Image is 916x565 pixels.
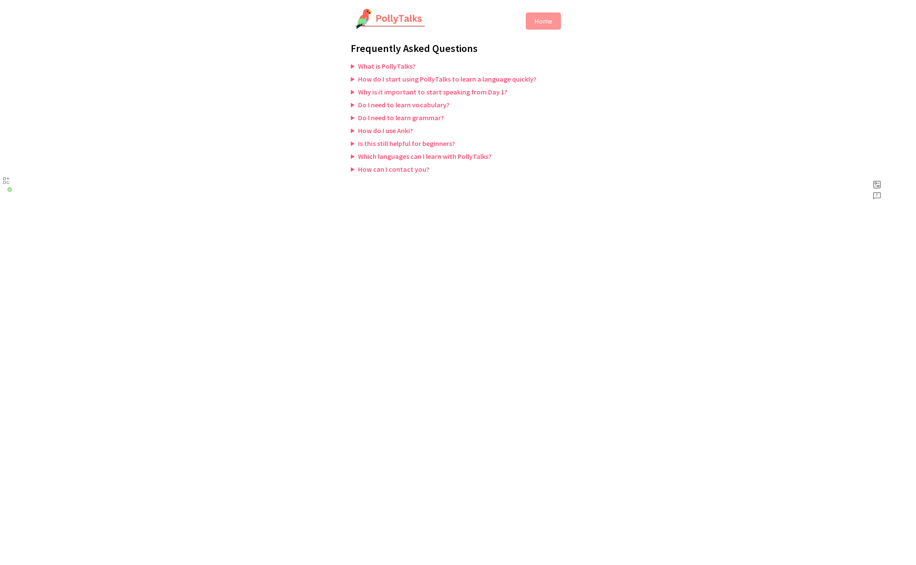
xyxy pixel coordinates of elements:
summary: Which languages can I learn with PollyTalks? [351,152,565,161]
summary: Do I need to learn vocabulary? [351,100,565,109]
summary: What is PollyTalks? [351,62,565,70]
summary: Why is it important to start speaking from Day 1? [351,88,565,96]
summary: How do I start using PollyTalks to learn a language quickly? [351,75,565,83]
summary: Is this still helpful for beginners? [351,139,565,148]
button: Home [526,12,561,30]
summary: How do I use Anki? [351,126,565,135]
summary: How can I contact you? [351,165,565,173]
h1: Frequently Asked Questions [351,42,565,55]
summary: Do I need to learn grammar? [351,113,565,122]
img: PollyTalks Logo [355,9,425,30]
